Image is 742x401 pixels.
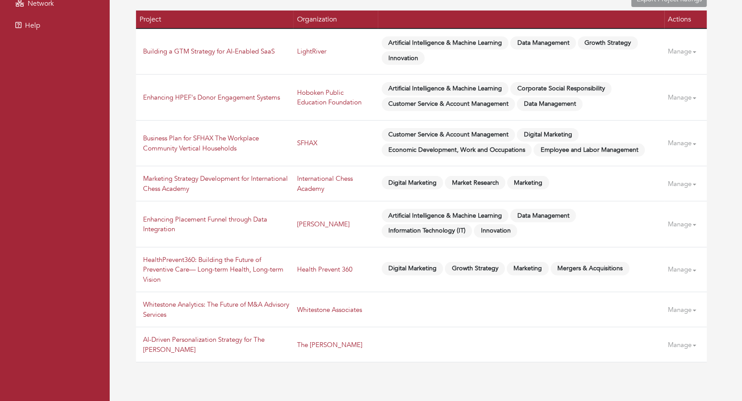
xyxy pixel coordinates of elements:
a: Manage [668,175,703,193]
a: Building a GTM Strategy for AI-Enabled SaaS [143,47,275,56]
span: Data Management [510,209,576,222]
a: Manage [668,337,703,354]
a: Whitestone Associates [297,305,362,314]
span: Economic Development, Work and Occupations [382,143,532,157]
span: Mergers & Acquisitions [551,262,630,276]
a: AI-Driven Personalization Strategy for The [PERSON_NAME] [143,335,265,354]
span: Digital Marketing [517,128,579,142]
a: Hoboken Public Education Foundation [297,88,362,107]
th: Actions [665,11,707,29]
a: Health Prevent 360 [297,265,352,274]
span: Customer Service & Account Management [382,128,516,142]
span: Data Management [510,36,576,50]
span: Artificial Intelligence & Machine Learning [382,82,509,96]
a: Manage [668,261,703,278]
span: Digital Marketing [382,262,444,276]
span: Employee and Labor Management [534,143,645,157]
a: Marketing Strategy Development for International Chess Academy [143,174,288,193]
th: Organization [294,11,378,29]
span: Growth Strategy [445,262,505,276]
span: Market Research [445,176,505,190]
a: HealthPrevent360: Building the Future of Preventive Care— Long-term Health, Long-term Vision [143,255,283,284]
span: Help [25,21,40,30]
a: Enhancing Placement Funnel through Data Integration [143,215,267,234]
a: Help [2,17,108,34]
span: Information Technology (IT) [382,224,473,238]
span: Artificial Intelligence & Machine Learning [382,209,509,222]
a: Manage [668,301,703,319]
a: Manage [668,89,703,106]
span: Innovation [474,224,517,238]
a: SFHAX [297,139,317,147]
span: Digital Marketing [382,176,444,190]
span: Marketing [507,176,549,190]
a: Business Plan for SFHAX The Workplace Community Vertical Households [143,134,259,153]
a: Manage [668,43,703,60]
span: Growth Strategy [578,36,638,50]
a: Manage [668,135,703,152]
span: Marketing [507,262,549,276]
a: Manage [668,216,703,233]
a: Enhancing HPEF's Donor Engagement Systems [143,93,280,102]
a: [PERSON_NAME] [297,220,350,229]
span: Data Management [517,97,583,111]
a: LightRiver [297,47,326,56]
span: Artificial Intelligence & Machine Learning [382,36,509,50]
a: The [PERSON_NAME] [297,340,362,349]
a: Whitestone Analytics: The Future of M&A Advisory Services [143,300,289,319]
span: Innovation [382,51,425,65]
a: International Chess Academy [297,174,353,193]
span: Customer Service & Account Management [382,97,516,111]
th: Project [136,11,294,29]
span: Corporate Social Responsibility [510,82,612,96]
